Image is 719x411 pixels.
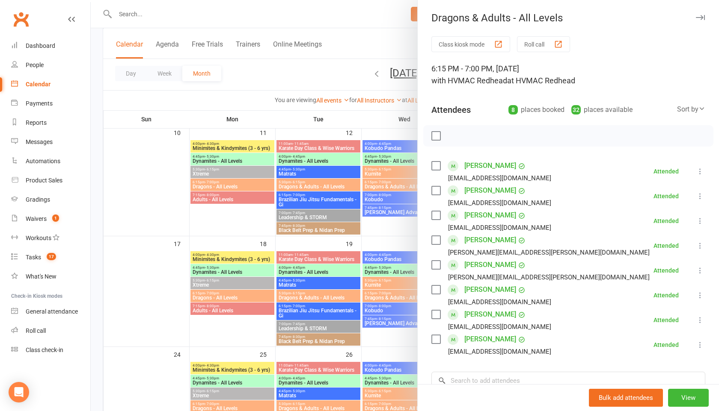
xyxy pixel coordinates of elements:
[26,42,55,49] div: Dashboard
[464,184,516,197] a: [PERSON_NAME]
[431,104,471,116] div: Attendees
[26,119,47,126] div: Reports
[26,254,41,261] div: Tasks
[448,346,551,357] div: [EMAIL_ADDRESS][DOMAIN_NAME]
[508,105,518,114] div: 8
[26,196,50,203] div: Gradings
[26,215,47,222] div: Waivers
[571,104,633,116] div: places available
[431,36,510,52] button: Class kiosk mode
[11,113,90,132] a: Reports
[26,158,60,164] div: Automations
[11,75,90,94] a: Calendar
[448,297,551,308] div: [EMAIL_ADDRESS][DOMAIN_NAME]
[654,243,679,249] div: Attended
[10,9,32,30] a: Clubworx
[418,12,719,24] div: Dragons & Adults - All Levels
[11,94,90,113] a: Payments
[464,332,516,346] a: [PERSON_NAME]
[448,222,551,233] div: [EMAIL_ADDRESS][DOMAIN_NAME]
[654,218,679,224] div: Attended
[26,327,46,334] div: Roll call
[464,258,516,272] a: [PERSON_NAME]
[508,104,565,116] div: places booked
[448,197,551,208] div: [EMAIL_ADDRESS][DOMAIN_NAME]
[11,209,90,229] a: Waivers 1
[677,104,705,115] div: Sort by
[11,56,90,75] a: People
[464,308,516,321] a: [PERSON_NAME]
[11,190,90,209] a: Gradings
[464,233,516,247] a: [PERSON_NAME]
[654,168,679,174] div: Attended
[11,267,90,286] a: What's New
[26,273,56,280] div: What's New
[431,76,507,85] span: with HVMAC Redhead
[431,372,705,390] input: Search to add attendees
[26,177,62,184] div: Product Sales
[589,389,663,407] button: Bulk add attendees
[47,253,56,260] span: 17
[26,100,53,107] div: Payments
[654,267,679,273] div: Attended
[26,346,63,353] div: Class check-in
[11,152,90,171] a: Automations
[9,382,29,402] div: Open Intercom Messenger
[11,132,90,152] a: Messages
[26,138,53,145] div: Messages
[654,292,679,298] div: Attended
[654,342,679,348] div: Attended
[26,62,44,68] div: People
[52,214,59,222] span: 1
[448,173,551,184] div: [EMAIL_ADDRESS][DOMAIN_NAME]
[464,283,516,297] a: [PERSON_NAME]
[571,105,581,114] div: 32
[507,76,575,85] span: at HVMAC Redhead
[448,247,650,258] div: [PERSON_NAME][EMAIL_ADDRESS][PERSON_NAME][DOMAIN_NAME]
[26,81,51,88] div: Calendar
[11,171,90,190] a: Product Sales
[11,248,90,267] a: Tasks 17
[26,235,51,241] div: Workouts
[11,36,90,56] a: Dashboard
[654,317,679,323] div: Attended
[431,63,705,87] div: 6:15 PM - 7:00 PM, [DATE]
[517,36,570,52] button: Roll call
[654,193,679,199] div: Attended
[26,308,78,315] div: General attendance
[464,208,516,222] a: [PERSON_NAME]
[448,272,650,283] div: [PERSON_NAME][EMAIL_ADDRESS][PERSON_NAME][DOMAIN_NAME]
[11,321,90,341] a: Roll call
[448,321,551,332] div: [EMAIL_ADDRESS][DOMAIN_NAME]
[668,389,709,407] button: View
[11,341,90,360] a: Class kiosk mode
[11,229,90,248] a: Workouts
[11,302,90,321] a: General attendance kiosk mode
[464,159,516,173] a: [PERSON_NAME]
